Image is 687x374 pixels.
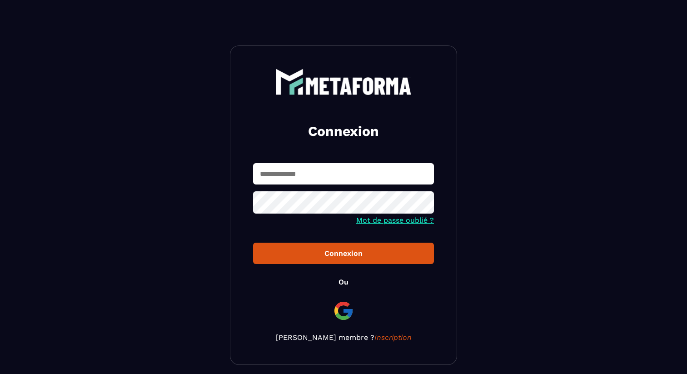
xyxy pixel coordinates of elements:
h2: Connexion [264,122,423,140]
a: logo [253,69,434,95]
a: Inscription [374,333,412,342]
a: Mot de passe oublié ? [356,216,434,224]
div: Connexion [260,249,427,258]
button: Connexion [253,243,434,264]
img: google [333,300,354,322]
p: [PERSON_NAME] membre ? [253,333,434,342]
p: Ou [339,278,348,286]
img: logo [275,69,412,95]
